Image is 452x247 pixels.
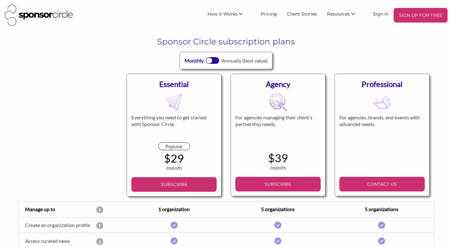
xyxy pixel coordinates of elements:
[269,93,287,111] img: MDB8YWNjdF8xRVMyQnVKcDI4S0FlS2M5fGZsX2xpdmVfa1QzbGg0YzRNa2NWT1BDV21CQUZza1Zs0031E1MQed
[122,205,226,213] div: 1 organization
[226,205,330,213] div: 5 organizations
[339,78,425,90] div: Professional
[18,238,96,244] div: Access curated news
[396,10,445,20] p: SIGN UP FOR FREE
[134,180,214,189] p: SUBSCRIBE
[235,78,321,90] div: Agency
[131,114,217,142] div: Everything you need to get started with Sponsor Circle.
[235,152,321,164] div: $39
[131,177,217,192] a: SUBSCRIBE
[18,205,96,213] div: Manage up to
[274,222,281,229] img: i
[131,153,217,164] div: $29
[282,8,322,19] a: Client Stories
[339,177,425,191] a: CONTACT US
[165,93,183,111] img: MDB8YWNjdF8xRVMyQnVKcDI4S0FlS2M5fGZsX2xpdmVfZ2hUeW9zQmppQkJrVklNa3k3WGg1bXBx00WCYLTg8d
[342,179,422,189] p: CONTACT US
[235,114,321,142] div: For agencies managing their client's partnership needs.
[207,11,238,17] span: How it Works
[373,93,391,111] img: MDB8YWNjdF8xRVMyQnVKcDI4S0FlS2M5fGZsX2xpdmVfemZLY1VLQ1l3QUkzM2FycUE0M0ZwaXNX00M5cMylX0
[235,177,321,191] a: SUBSCRIBE
[378,237,385,244] img: i
[4,4,73,26] img: Sponsor Circle Logo
[339,114,425,142] div: For agencies, brands, and events with advanced needs.
[322,8,368,23] li: Resources
[166,165,182,171] span: /month
[202,8,256,23] li: How it Works
[185,57,204,64] div: Monthly
[330,205,434,213] div: 5 organizations
[238,179,318,189] p: SUBSCRIBE
[327,11,350,17] span: Resources
[131,78,217,90] div: Essential
[222,57,268,64] div: Annually (best value)
[256,8,282,19] a: Pricing
[378,222,385,229] img: i
[171,237,178,244] img: i
[158,142,190,150] div: Popular
[18,222,96,228] div: Create an organization profile
[368,8,394,19] a: Sign In
[270,164,286,170] span: /month
[23,36,429,47] h1: Sponsor Circle subscription plans
[171,222,178,229] img: i
[274,237,281,244] img: i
